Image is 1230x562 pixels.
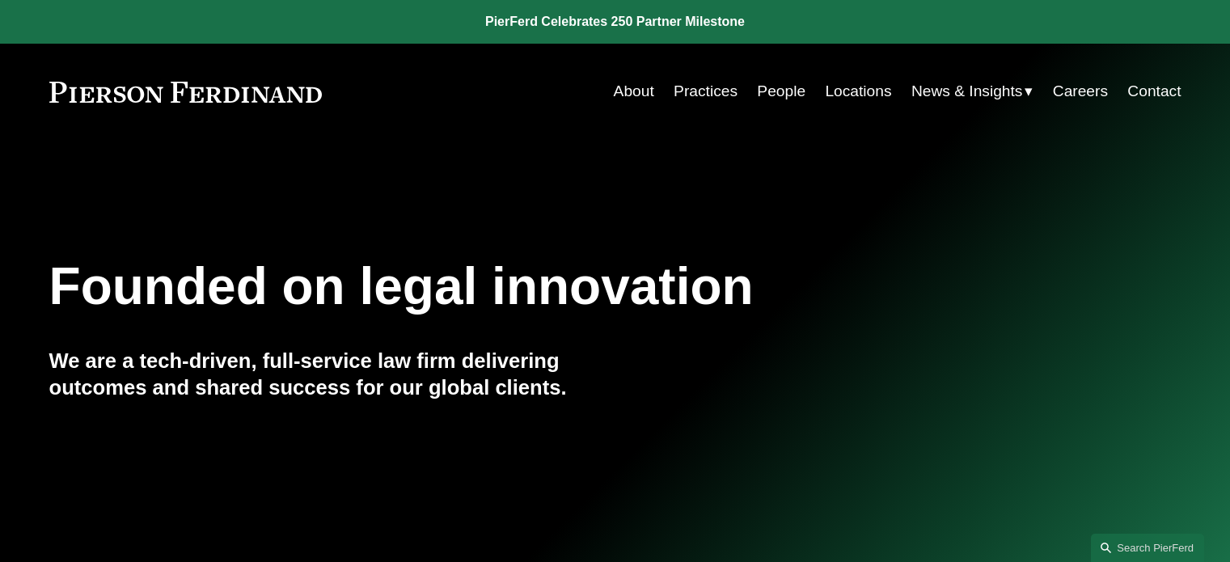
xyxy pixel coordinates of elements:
h1: Founded on legal innovation [49,257,993,316]
a: folder dropdown [911,76,1033,107]
a: People [757,76,805,107]
a: Careers [1053,76,1108,107]
a: Practices [674,76,738,107]
a: Search this site [1091,534,1204,562]
a: Contact [1127,76,1181,107]
h4: We are a tech-driven, full-service law firm delivering outcomes and shared success for our global... [49,348,615,400]
a: About [614,76,654,107]
span: News & Insights [911,78,1023,106]
a: Locations [825,76,891,107]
